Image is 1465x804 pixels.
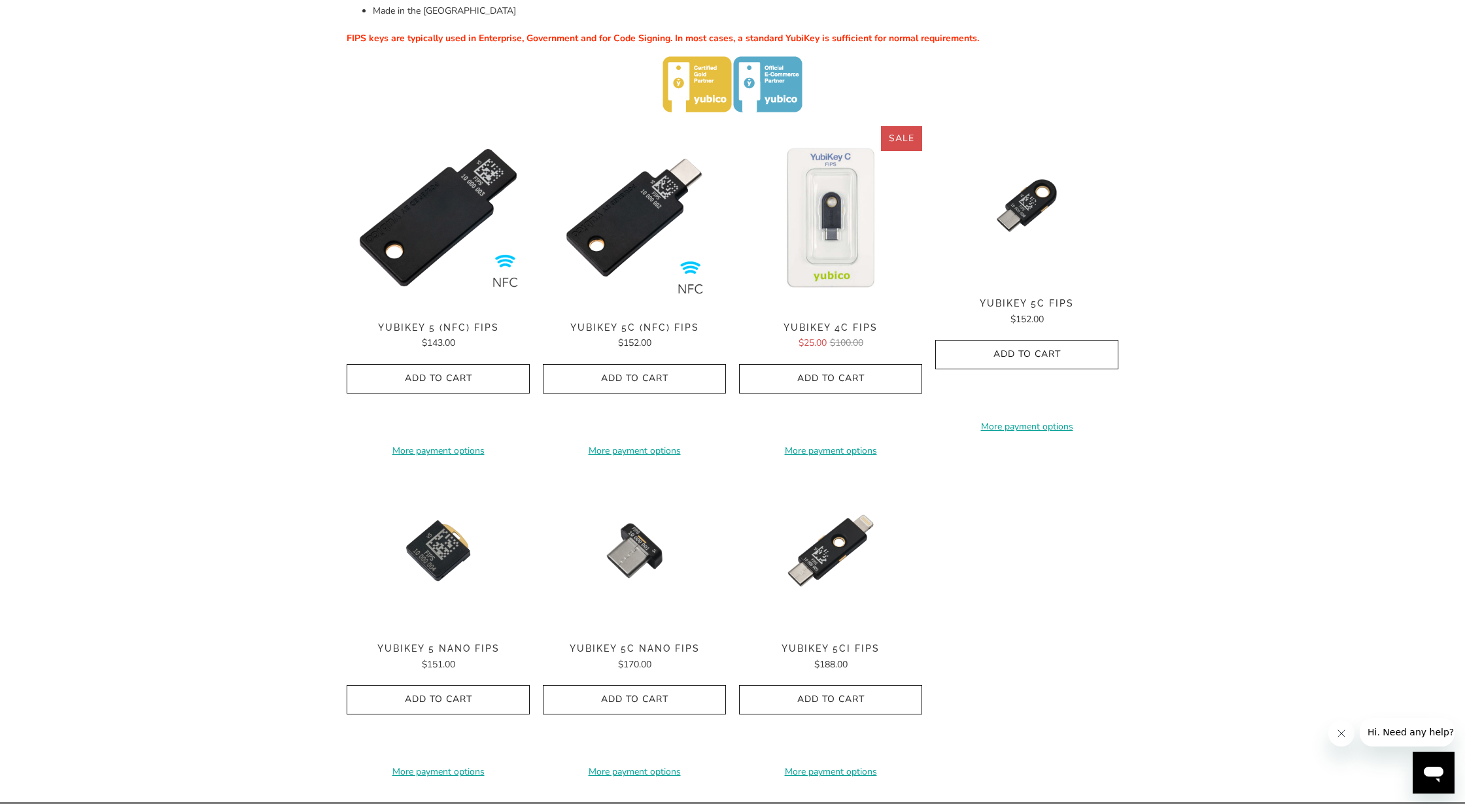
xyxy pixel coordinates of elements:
[347,126,530,309] img: YubiKey 5 NFC FIPS - Trust Panda
[347,322,530,351] a: YubiKey 5 (NFC) FIPS $143.00
[347,471,530,630] img: YubiKey 5 Nano FIPS - Trust Panda
[543,444,726,458] a: More payment options
[889,132,914,144] span: Sale
[543,643,726,672] a: YubiKey 5C Nano FIPS $170.00
[949,349,1105,360] span: Add to Cart
[543,364,726,394] button: Add to Cart
[543,643,726,654] span: YubiKey 5C Nano FIPS
[543,322,726,333] span: YubiKey 5C (NFC) FIPS
[347,444,530,458] a: More payment options
[347,765,530,779] a: More payment options
[360,694,516,705] span: Add to Cart
[935,340,1118,369] button: Add to Cart
[543,765,726,779] a: More payment options
[739,444,922,458] a: More payment options
[935,298,1118,327] a: YubiKey 5C FIPS $152.00
[557,373,712,384] span: Add to Cart
[543,471,726,630] img: YubiKey 5C Nano FIPS - Trust Panda
[935,126,1118,285] img: YubiKey 5C FIPS - Trust Panda
[739,364,922,394] button: Add to Cart
[347,643,530,654] span: YubiKey 5 Nano FIPS
[799,337,827,349] span: $25.00
[618,337,651,349] span: $152.00
[1010,313,1044,326] span: $152.00
[347,126,530,309] a: YubiKey 5 NFC FIPS - Trust Panda YubiKey 5 NFC FIPS - Trust Panda
[935,298,1118,309] span: YubiKey 5C FIPS
[739,685,922,714] button: Add to Cart
[543,322,726,351] a: YubiKey 5C (NFC) FIPS $152.00
[739,471,922,630] img: YubiKey 5Ci FIPS - Trust Panda
[347,471,530,630] a: YubiKey 5 Nano FIPS - Trust Panda YubiKey 5 Nano FIPS - Trust Panda
[739,643,922,672] a: YubiKey 5Ci FIPS $188.00
[347,643,530,672] a: YubiKey 5 Nano FIPS $151.00
[739,765,922,779] a: More payment options
[1328,720,1354,746] iframe: Close message
[935,126,1118,285] a: YubiKey 5C FIPS - Trust Panda YubiKey 5C FIPS - Trust Panda
[739,126,922,309] a: YubiKey 4C FIPS - Trust Panda YubiKey 4C FIPS - Trust Panda
[830,337,863,349] span: $100.00
[739,471,922,630] a: YubiKey 5Ci FIPS - Trust Panda YubiKey 5Ci FIPS - Trust Panda
[739,322,922,351] a: YubiKey 4C FIPS $25.00$100.00
[1360,718,1455,746] iframe: Message from company
[814,658,848,671] span: $188.00
[347,32,979,44] span: FIPS keys are typically used in Enterprise, Government and for Code Signing. In most cases, a sta...
[557,694,712,705] span: Add to Cart
[373,4,1118,18] li: Made in the [GEOGRAPHIC_DATA]
[347,364,530,394] button: Add to Cart
[543,471,726,630] a: YubiKey 5C Nano FIPS - Trust Panda YubiKey 5C Nano FIPS - Trust Panda
[1413,752,1455,794] iframe: Button to launch messaging window
[739,126,922,309] img: YubiKey 4C FIPS - Trust Panda
[347,685,530,714] button: Add to Cart
[739,322,922,333] span: YubiKey 4C FIPS
[618,658,651,671] span: $170.00
[422,337,455,349] span: $143.00
[753,694,908,705] span: Add to Cart
[543,126,726,309] img: YubiKey 5C NFC FIPS - Trust Panda
[739,643,922,654] span: YubiKey 5Ci FIPS
[360,373,516,384] span: Add to Cart
[753,373,908,384] span: Add to Cart
[422,658,455,671] span: $151.00
[543,126,726,309] a: YubiKey 5C NFC FIPS - Trust Panda YubiKey 5C NFC FIPS - Trust Panda
[347,322,530,333] span: YubiKey 5 (NFC) FIPS
[935,420,1118,434] a: More payment options
[543,685,726,714] button: Add to Cart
